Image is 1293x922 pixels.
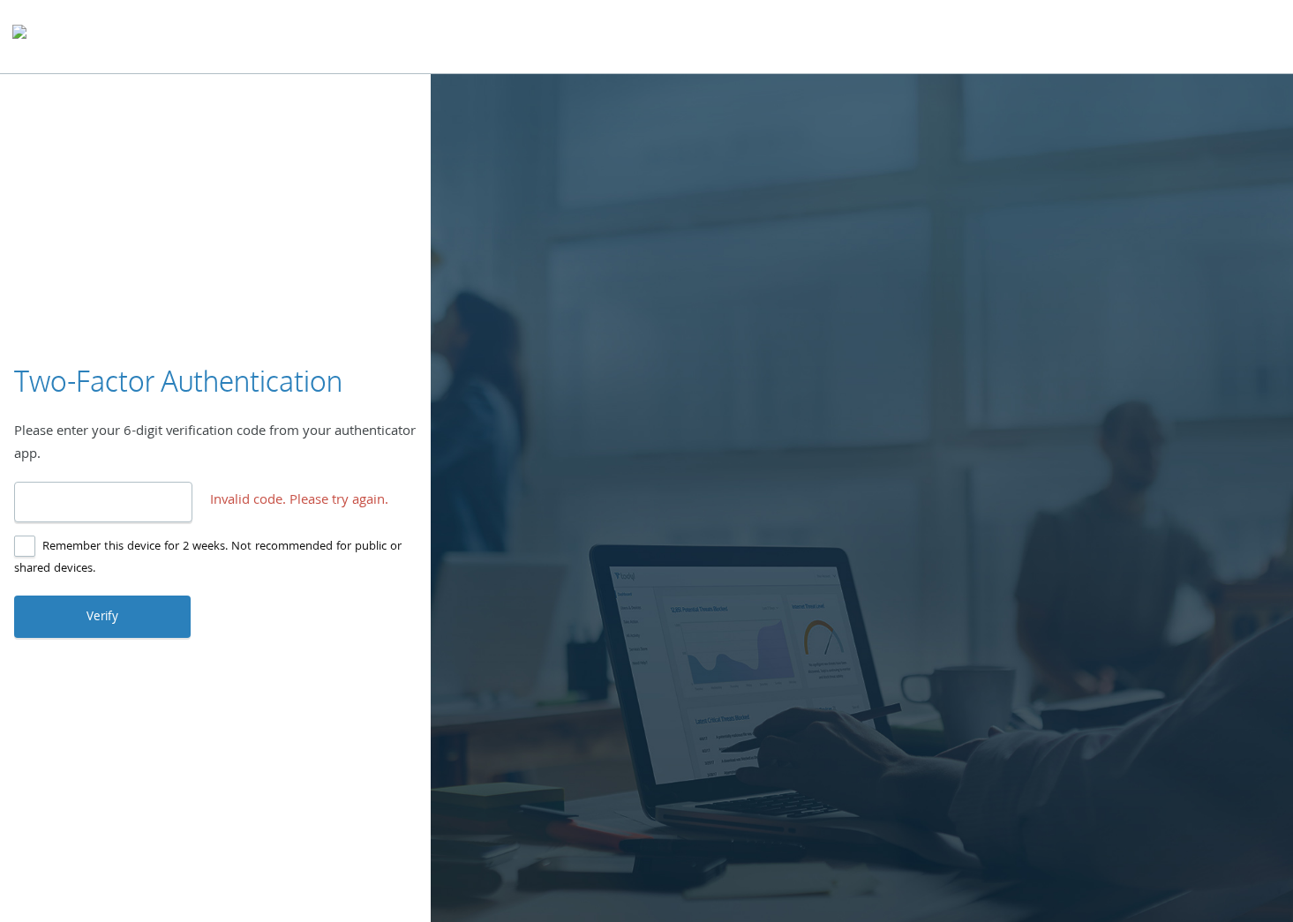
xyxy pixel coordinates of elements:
button: Verify [14,596,191,638]
label: Remember this device for 2 weeks. Not recommended for public or shared devices. [14,536,402,581]
div: Please enter your 6-digit verification code from your authenticator app. [14,422,417,467]
h3: Two-Factor Authentication [14,362,342,401]
img: todyl-logo-dark.svg [12,19,26,54]
span: Invalid code. Please try again. [210,491,388,513]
